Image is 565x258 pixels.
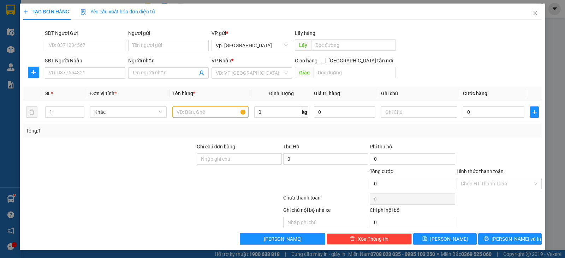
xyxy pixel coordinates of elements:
[216,40,288,51] span: Vp. Phan Rang
[81,9,155,14] span: Yêu cầu xuất hóa đơn điện tử
[94,107,162,117] span: Khác
[90,91,117,96] span: Đơn vị tính
[212,58,231,63] span: VP Nhận
[172,106,249,118] input: VD: Bàn, Ghế
[311,39,396,51] input: Dọc đường
[269,91,294,96] span: Định lượng
[301,106,308,118] span: kg
[314,67,396,78] input: Dọc đường
[295,67,314,78] span: Giao
[326,57,396,64] span: [GEOGRAPHIC_DATA] tận nơi
[45,57,125,64] div: SĐT Người Nhận
[45,29,125,37] div: SĐT Người Gửi
[264,235,302,243] span: [PERSON_NAME]
[492,235,541,243] span: [PERSON_NAME] và In
[26,127,219,135] div: Tổng: 1
[81,9,86,15] img: icon
[197,153,282,165] input: Ghi chú đơn hàng
[530,106,539,118] button: plus
[283,217,368,228] input: Nhập ghi chú
[212,29,292,37] div: VP gửi
[457,168,504,174] label: Hình thức thanh toán
[370,168,393,174] span: Tổng cước
[422,236,427,242] span: save
[327,233,412,245] button: deleteXóa Thông tin
[295,30,315,36] span: Lấy hàng
[295,58,317,63] span: Giao hàng
[463,91,487,96] span: Cước hàng
[283,144,299,149] span: Thu Hộ
[314,91,340,96] span: Giá trị hàng
[128,57,209,64] div: Người nhận
[484,236,489,242] span: printer
[370,206,455,217] div: Chi phí nội bộ
[26,106,37,118] button: delete
[530,109,539,115] span: plus
[381,106,457,118] input: Ghi Chú
[23,9,69,14] span: TẠO ĐƠN HÀNG
[533,10,538,16] span: close
[350,236,355,242] span: delete
[283,206,368,217] div: Ghi chú nội bộ nhà xe
[197,144,236,149] label: Ghi chú đơn hàng
[23,9,28,14] span: plus
[240,233,325,245] button: [PERSON_NAME]
[358,235,388,243] span: Xóa Thông tin
[314,106,375,118] input: 0
[413,233,477,245] button: save[PERSON_NAME]
[430,235,468,243] span: [PERSON_NAME]
[525,4,545,23] button: Close
[295,39,311,51] span: Lấy
[478,233,542,245] button: printer[PERSON_NAME] và In
[28,69,39,75] span: plus
[370,143,455,153] div: Phí thu hộ
[378,87,460,100] th: Ghi chú
[28,67,39,78] button: plus
[45,91,51,96] span: SL
[282,194,369,206] div: Chưa thanh toán
[199,70,204,76] span: user-add
[128,29,209,37] div: Người gửi
[172,91,195,96] span: Tên hàng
